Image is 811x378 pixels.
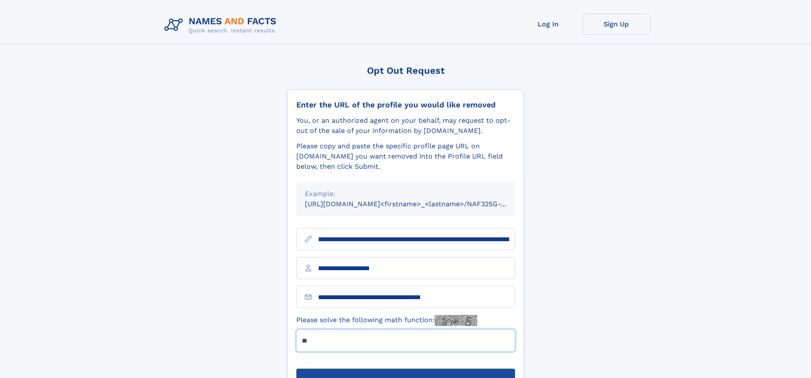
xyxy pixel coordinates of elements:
[305,200,531,208] small: [URL][DOMAIN_NAME]<firstname>_<lastname>/NAF325G-xxxxxxxx
[305,189,507,199] div: Example:
[296,141,515,172] div: Please copy and paste the specific profile page URL on [DOMAIN_NAME] you want removed into the Pr...
[161,14,284,37] img: Logo Names and Facts
[296,100,515,110] div: Enter the URL of the profile you would like removed
[287,65,524,76] div: Opt Out Request
[296,315,477,326] label: Please solve the following math function:
[582,14,651,35] a: Sign Up
[296,115,515,136] div: You, or an authorized agent on your behalf, may request to opt-out of the sale of your informatio...
[514,14,582,35] a: Log In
